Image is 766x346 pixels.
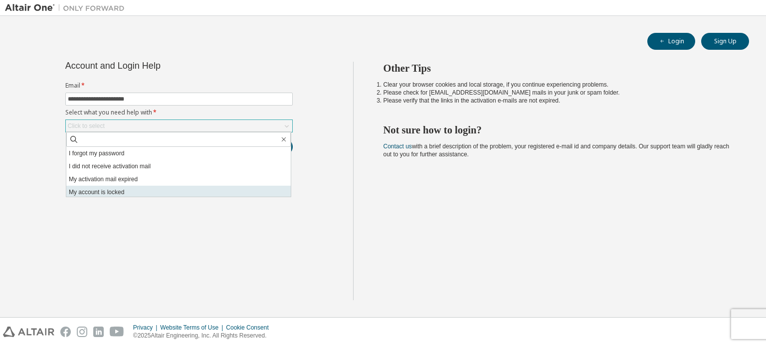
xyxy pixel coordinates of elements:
[383,62,732,75] h2: Other Tips
[65,82,293,90] label: Email
[701,33,749,50] button: Sign Up
[383,97,732,105] li: Please verify that the links in the activation e-mails are not expired.
[110,327,124,337] img: youtube.svg
[160,324,226,332] div: Website Terms of Use
[226,324,274,332] div: Cookie Consent
[5,3,130,13] img: Altair One
[66,147,291,160] li: I forgot my password
[383,81,732,89] li: Clear your browser cookies and local storage, if you continue experiencing problems.
[77,327,87,337] img: instagram.svg
[133,324,160,332] div: Privacy
[93,327,104,337] img: linkedin.svg
[383,143,730,158] span: with a brief description of the problem, your registered e-mail id and company details. Our suppo...
[60,327,71,337] img: facebook.svg
[383,143,412,150] a: Contact us
[383,89,732,97] li: Please check for [EMAIL_ADDRESS][DOMAIN_NAME] mails in your junk or spam folder.
[65,109,293,116] label: Select what you need help with
[65,62,247,70] div: Account and Login Help
[647,33,695,50] button: Login
[3,327,54,337] img: altair_logo.svg
[383,123,732,136] h2: Not sure how to login?
[68,122,105,130] div: Click to select
[133,332,275,340] p: © 2025 Altair Engineering, Inc. All Rights Reserved.
[66,120,292,132] div: Click to select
